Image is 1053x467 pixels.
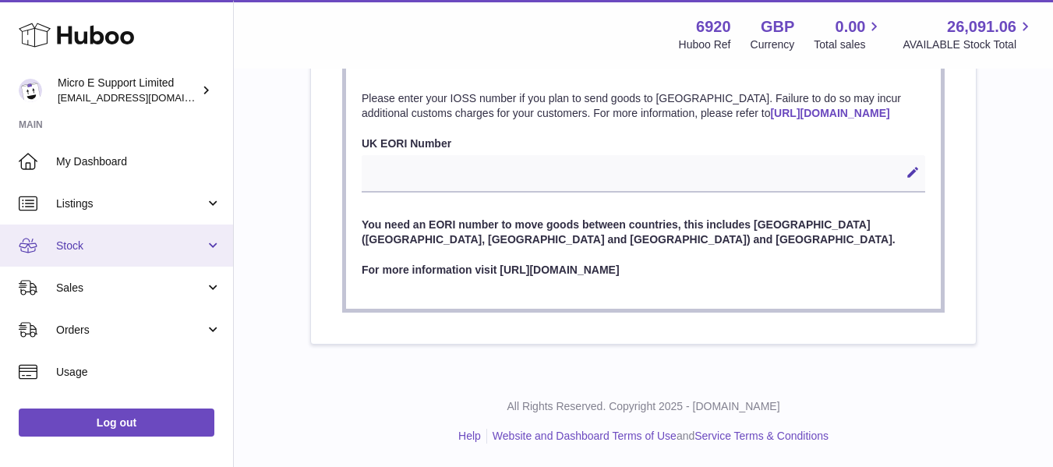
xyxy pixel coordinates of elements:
[947,16,1016,37] span: 26,091.06
[770,107,889,119] a: [URL][DOMAIN_NAME]
[903,16,1034,52] a: 26,091.06 AVAILABLE Stock Total
[56,239,205,253] span: Stock
[903,37,1034,52] span: AVAILABLE Stock Total
[458,430,481,442] a: Help
[19,409,214,437] a: Log out
[56,323,205,338] span: Orders
[487,429,829,444] li: and
[56,154,221,169] span: My Dashboard
[56,365,221,380] span: Usage
[751,37,795,52] div: Currency
[19,79,42,102] img: contact@micropcsupport.com
[814,16,883,52] a: 0.00 Total sales
[246,399,1041,414] p: All Rights Reserved. Copyright 2025 - [DOMAIN_NAME]
[814,37,883,52] span: Total sales
[58,91,229,104] span: [EMAIL_ADDRESS][DOMAIN_NAME]
[58,76,198,105] div: Micro E Support Limited
[362,91,925,121] p: Please enter your IOSS number if you plan to send goods to [GEOGRAPHIC_DATA]. Failure to do so ma...
[362,263,925,278] p: For more information visit [URL][DOMAIN_NAME]
[56,281,205,295] span: Sales
[836,16,866,37] span: 0.00
[696,16,731,37] strong: 6920
[493,430,677,442] a: Website and Dashboard Terms of Use
[362,136,925,151] label: UK EORI Number
[56,196,205,211] span: Listings
[694,430,829,442] a: Service Terms & Conditions
[362,218,925,247] p: You need an EORI number to move goods between countries, this includes [GEOGRAPHIC_DATA] ([GEOGRA...
[761,16,794,37] strong: GBP
[679,37,731,52] div: Huboo Ref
